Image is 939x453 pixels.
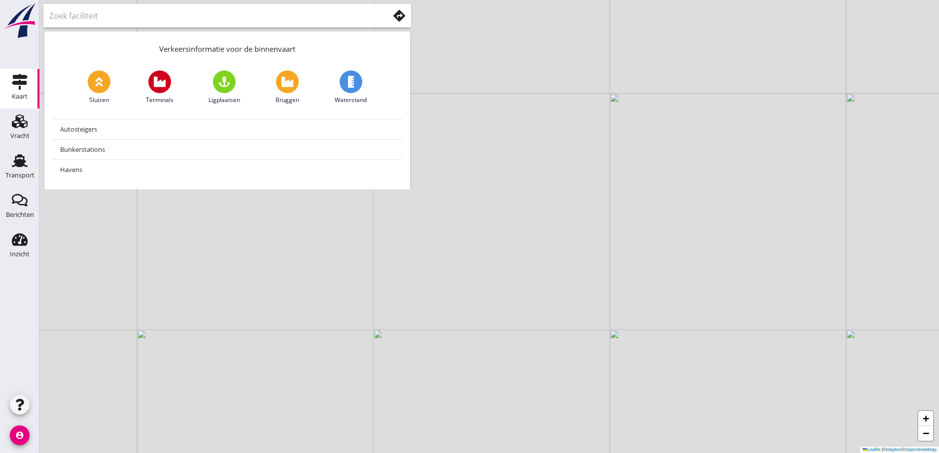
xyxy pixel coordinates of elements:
[10,251,30,257] div: Inzicht
[276,96,299,105] span: Bruggen
[5,172,35,178] div: Transport
[6,211,34,218] div: Berichten
[88,70,110,105] a: Sluizen
[146,96,174,105] span: Terminals
[209,96,240,105] span: Ligplaatsen
[276,70,299,105] a: Bruggen
[335,96,367,105] span: Waterstand
[2,2,37,39] img: logo-small.a267ee39.svg
[335,70,367,105] a: Waterstand
[863,447,880,452] a: Leaflet
[146,70,174,105] a: Terminals
[918,411,933,426] a: Zoom in
[60,123,394,135] div: Autosteigers
[60,164,394,175] div: Havens
[209,70,240,105] a: Ligplaatsen
[882,447,883,452] span: |
[44,32,410,63] div: Verkeersinformatie voor de binnenvaart
[905,447,937,452] a: OpenStreetMap
[923,412,929,424] span: +
[918,426,933,441] a: Zoom out
[923,427,929,439] span: −
[860,447,939,453] div: © ©
[10,425,30,445] i: account_circle
[89,96,109,105] span: Sluizen
[60,143,394,155] div: Bunkerstations
[886,447,902,452] a: Mapbox
[49,8,375,24] input: Zoek faciliteit
[10,133,30,139] div: Vracht
[12,93,28,100] div: Kaart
